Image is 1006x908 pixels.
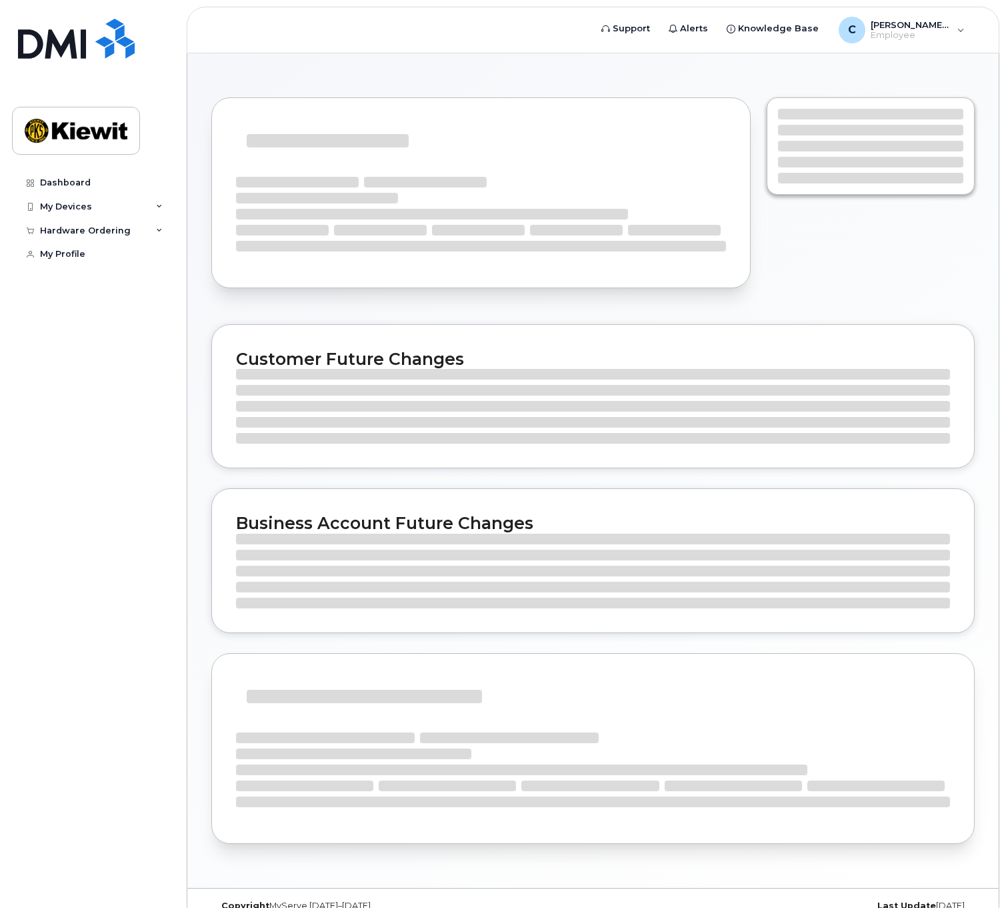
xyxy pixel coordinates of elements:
h2: Customer Future Changes [236,349,950,369]
h2: Business Account Future Changes [236,513,950,533]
